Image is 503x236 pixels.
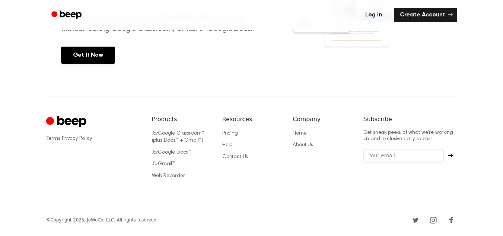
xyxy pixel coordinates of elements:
i: for [152,161,158,167]
h6: Resources [222,115,281,124]
div: · [46,135,140,142]
h6: Company [293,115,351,124]
a: Facebook [445,214,457,226]
a: forGoogle Docs™ [152,150,191,155]
a: Terms [46,136,60,141]
p: Get sneak peeks of what we’re working on and exclusive early access. [363,130,457,143]
a: Twitter [410,214,421,226]
a: Get It Now [61,47,115,64]
h6: Products [152,115,210,124]
button: Subscribe [444,153,457,158]
a: Home [293,131,306,136]
a: Pricing [222,131,238,136]
h6: Subscribe [363,115,457,124]
input: Your email [363,149,444,163]
a: Beep [46,8,88,22]
a: Privacy Policy [62,136,92,141]
a: Contact Us [222,154,248,160]
a: Instagram [427,214,439,226]
a: Help [222,142,232,148]
a: forGmail™ [152,161,175,167]
a: Log in [358,6,389,23]
a: forGoogle Classroom™ (plus Docs™ + Gmail™) [152,131,205,144]
a: Cruip [46,115,88,129]
a: About Us [293,142,313,148]
a: Web Recorder [152,173,185,179]
div: © Copyright 2025, JoWoCo, LLC. All rights reserved. [46,217,158,223]
i: for [152,131,158,136]
i: for [152,150,158,155]
a: Create Account [394,8,457,22]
